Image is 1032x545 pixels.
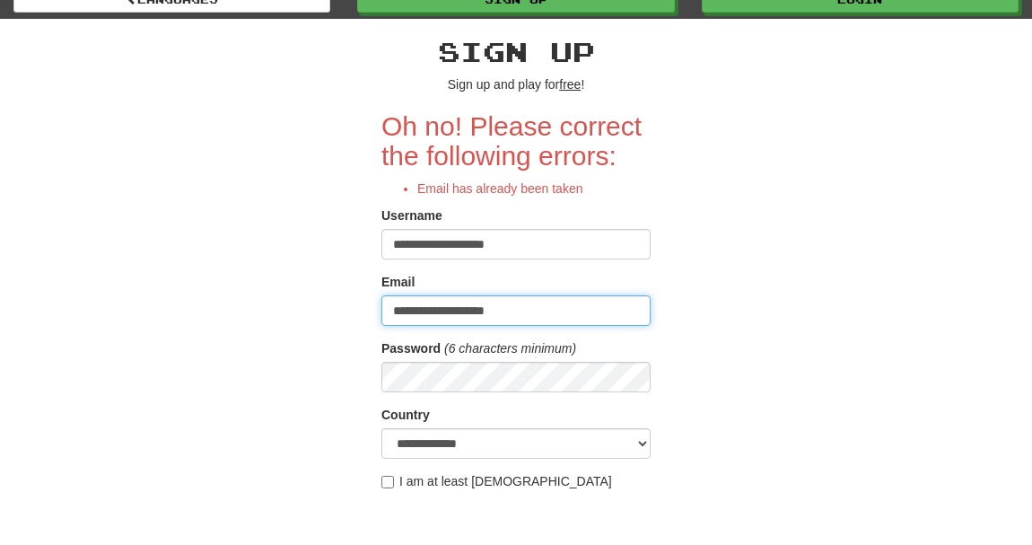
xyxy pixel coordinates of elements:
[381,37,651,66] h2: Sign up
[381,406,430,424] label: Country
[444,341,576,356] em: (6 characters minimum)
[381,476,394,488] input: I am at least [DEMOGRAPHIC_DATA]
[381,273,415,291] label: Email
[381,472,612,490] label: I am at least [DEMOGRAPHIC_DATA]
[559,77,581,92] u: free
[381,111,651,171] h2: Oh no! Please correct the following errors:
[381,339,441,357] label: Password
[381,75,651,93] p: Sign up and play for !
[417,180,651,198] li: Email has already been taken
[381,207,442,224] label: Username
